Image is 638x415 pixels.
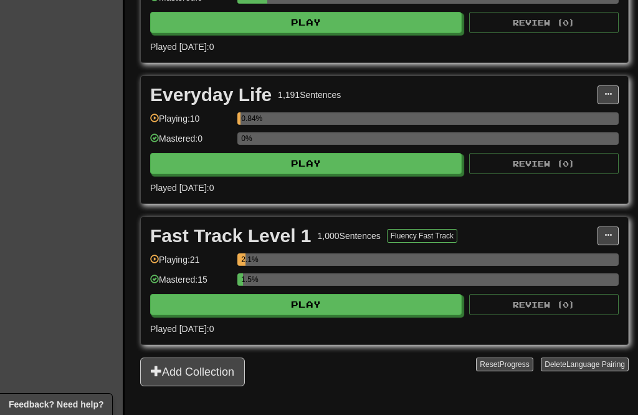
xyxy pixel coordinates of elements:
[500,360,530,369] span: Progress
[150,253,231,274] div: Playing: 21
[241,273,243,286] div: 1.5%
[566,360,625,369] span: Language Pairing
[150,132,231,153] div: Mastered: 0
[387,229,457,243] button: Fluency Fast Track
[9,398,103,411] span: Open feedback widget
[140,358,245,386] button: Add Collection
[241,253,245,266] div: 2.1%
[278,89,341,101] div: 1,191 Sentences
[469,294,619,315] button: Review (0)
[150,112,231,133] div: Playing: 10
[150,294,462,315] button: Play
[150,273,231,294] div: Mastered: 15
[476,358,533,371] button: ResetProgress
[150,12,462,33] button: Play
[150,324,214,334] span: Played [DATE]: 0
[150,183,214,193] span: Played [DATE]: 0
[150,153,462,174] button: Play
[541,358,629,371] button: DeleteLanguage Pairing
[150,85,272,104] div: Everyday Life
[469,153,619,174] button: Review (0)
[150,42,214,52] span: Played [DATE]: 0
[150,227,312,245] div: Fast Track Level 1
[318,230,381,242] div: 1,000 Sentences
[469,12,619,33] button: Review (0)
